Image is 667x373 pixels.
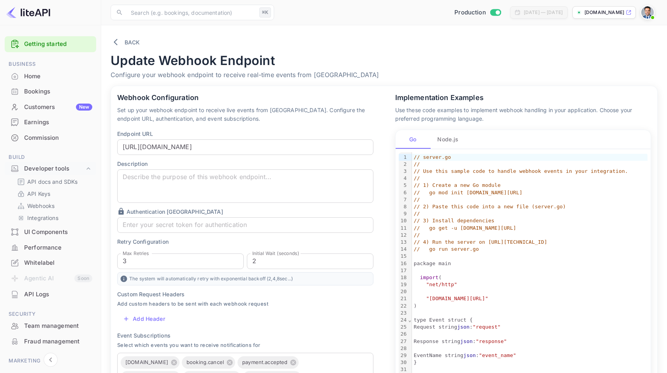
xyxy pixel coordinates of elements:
div: Earnings [5,115,96,130]
div: API docs and SDKs [14,176,93,187]
p: Use these code examples to implement webhook handling in your application. Choose your preferred ... [395,106,651,123]
button: Go [396,130,431,149]
span: json [460,338,473,344]
img: Santiago Moran Labat [641,6,654,19]
div: [DOMAIN_NAME] [121,356,180,369]
div: Request string : [412,324,648,331]
p: Implementation Examples [395,92,651,103]
span: Security [5,310,96,318]
div: 21 [399,295,408,302]
div: Developer tools [24,164,84,173]
div: package main [412,260,648,267]
p: API docs and SDKs [27,178,78,186]
a: Team management [5,318,96,333]
span: import [420,274,438,280]
div: 20 [399,288,408,295]
div: UI Components [24,228,92,237]
span: // [414,232,420,238]
p: Webhook Configuration [117,92,373,103]
div: 30 [399,359,408,366]
span: payment.accepted [238,358,292,367]
div: Home [5,69,96,84]
div: 24 [399,317,408,324]
div: 15 [399,253,408,260]
div: Customers [24,103,92,112]
span: Business [5,60,96,69]
div: Fraud management [24,337,92,346]
span: "[DOMAIN_NAME][URL]" [426,296,488,301]
button: Back [111,35,144,50]
div: 17 [399,267,408,274]
label: Max Retries [123,250,149,257]
span: // server.go [414,154,451,160]
a: API Logs [5,287,96,301]
p: Description [117,160,373,168]
div: ) [412,303,648,310]
div: 9 [399,210,408,217]
p: Webhooks [27,202,55,210]
div: 26 [399,331,408,338]
div: type Event struct { [412,317,648,324]
div: 7 [399,196,408,203]
div: Performance [24,243,92,252]
div: 6 [399,189,408,196]
span: // Use this sample code to handle webhook events in your integration. [414,168,628,174]
img: LiteAPI logo [6,6,50,19]
a: Home [5,69,96,83]
p: Integrations [27,214,58,222]
a: Webhooks [17,202,90,210]
p: [DOMAIN_NAME] [584,9,624,16]
p: Endpoint URL [117,130,373,138]
div: ⌘K [259,7,271,18]
div: Switch to Sandbox mode [451,8,504,17]
input: Enter your secret token for authentication [117,217,373,233]
a: Commission [5,130,96,145]
input: https://your-domain.com/webhook [117,139,373,155]
p: Retry Configuration [117,238,373,246]
a: Bookings [5,84,96,99]
div: EventName string : [412,352,648,359]
div: Response string : [412,338,648,345]
span: booking.cancel [182,358,229,367]
div: 2 [399,161,408,168]
div: Webhooks [14,200,93,211]
div: ( [412,274,648,281]
span: "response" [476,338,507,344]
div: API Logs [24,290,92,299]
div: 25 [399,324,408,331]
div: Whitelabel [5,255,96,271]
div: API Logs [5,287,96,302]
span: // go run server.go [414,246,479,252]
span: // go mod init [DOMAIN_NAME][URL] [414,190,522,195]
a: API Keys [17,190,90,198]
p: Event Subscriptions [117,331,373,340]
div: Commission [24,134,92,143]
span: // [414,161,420,167]
div: 31 [399,366,408,373]
span: // 2) Paste this code into a new file (server.go) [414,204,566,209]
label: Initial Wait (seconds) [252,250,299,257]
a: Performance [5,240,96,255]
div: 11 [399,225,408,232]
div: 1 [399,154,408,161]
div: Integrations [14,212,93,223]
div: } [412,359,648,366]
div: 3 [399,168,408,175]
button: Node.js [431,130,466,149]
div: booking.cancel [182,356,235,369]
p: Custom Request Headers [117,290,373,298]
div: Fraud management [5,334,96,349]
div: Team management [5,318,96,334]
div: 4 [399,175,408,182]
div: 28 [399,345,408,352]
span: // 3) Install dependencies [414,218,494,223]
input: Search (e.g. bookings, documentation) [126,5,256,20]
div: 22 [399,303,408,310]
a: Integrations [17,214,90,222]
div: 10 [399,217,408,224]
div: 23 [399,310,408,317]
span: json [457,324,470,330]
span: // [414,175,420,181]
a: API docs and SDKs [17,178,90,186]
span: // 4) Run the server on [URL][TECHNICAL_ID] [414,239,547,245]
